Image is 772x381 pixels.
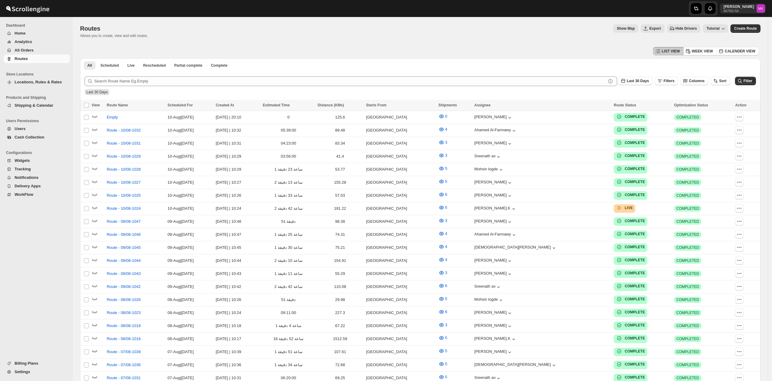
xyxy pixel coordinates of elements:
[107,336,141,342] span: Route - 08/08-1016
[435,216,451,226] button: 3
[758,7,764,10] text: MK
[366,153,435,159] div: [GEOGRAPHIC_DATA]
[435,151,451,160] button: 3
[174,63,203,68] span: Partial complete
[107,192,141,199] span: Route - 10/08-1025
[445,192,447,197] span: 6
[435,320,451,330] button: 3
[168,115,194,119] span: 10-Aug | [DATE]
[474,297,504,303] button: Mohsin logde
[474,154,502,160] div: Sreenath av
[15,56,28,61] span: Routes
[445,270,447,275] span: 3
[474,180,513,186] button: [PERSON_NAME]
[474,232,517,238] button: Ahamed Al-Farmawy
[435,268,451,278] button: 3
[103,282,144,292] button: Route - 09/08-1042
[15,39,32,44] span: Analytics
[474,271,513,277] button: [PERSON_NAME]
[616,257,645,263] button: COMPLETE
[445,244,447,249] span: 4
[616,283,645,289] button: COMPLETE
[366,127,435,133] div: [GEOGRAPHIC_DATA]
[6,119,70,123] span: Users Permissions
[4,29,70,38] button: Home
[15,175,39,180] span: Notifications
[616,335,645,341] button: COMPLETE
[445,140,447,145] span: 3
[625,362,645,366] b: COMPLETE
[625,336,645,340] b: COMPLETE
[435,112,451,121] button: 0
[735,103,746,107] span: Action
[474,362,557,368] button: [DEMOGRAPHIC_DATA][PERSON_NAME]
[107,153,141,159] span: Route - 10/08-1029
[676,193,699,198] span: COMPLETED
[474,349,513,355] div: [PERSON_NAME]
[15,48,34,52] span: All Orders
[474,103,490,107] span: Assignee
[435,177,451,186] button: 5
[216,114,259,120] div: [DATE] | 20:10
[107,219,141,225] span: Route - 09/08-1047
[168,154,194,159] span: 10-Aug | [DATE]
[474,206,516,212] div: [PERSON_NAME].K
[84,61,96,70] button: All routes
[625,297,645,301] b: COMPLETE
[625,323,645,327] b: COMPLETE
[719,79,727,83] span: Sort
[6,23,70,28] span: Dashboard
[474,323,513,329] button: [PERSON_NAME]
[474,128,517,134] button: Ahamed Al-Farmawy
[616,153,645,159] button: COMPLETE
[168,193,194,198] span: 10-Aug | [DATE]
[435,229,451,239] button: 4
[435,190,451,199] button: 6
[435,294,451,304] button: 5
[263,103,290,107] span: Estimated Time
[445,309,447,314] span: 6
[616,348,645,354] button: COMPLETE
[103,125,144,135] button: Route - 10/08-1032
[107,323,141,329] span: Route - 08/08-1018
[616,270,645,276] button: COMPLETE
[625,154,645,158] b: COMPLETE
[435,242,451,252] button: 4
[435,138,451,147] button: 3
[107,349,141,355] span: Route - 07/08-1039
[4,190,70,199] button: WorkFlow
[435,346,451,356] button: 5
[435,203,451,212] button: 5
[318,179,363,185] div: 155.28
[616,374,645,380] button: COMPLETE
[107,232,141,238] span: Route - 09/08-1046
[474,284,502,290] button: Sreenath av
[168,180,194,185] span: 10-Aug | [DATE]
[103,334,144,344] button: Route - 08/08-1016
[4,165,70,173] button: Tracking
[318,192,363,199] div: 57.03
[676,141,699,146] span: COMPLETED
[15,31,25,35] span: Home
[216,192,259,199] div: [DATE] | 10:26
[618,77,653,85] button: Last 30 Days
[445,283,447,288] span: 6
[676,167,699,172] span: COMPLETED
[168,128,194,132] span: 10-Aug | [DATE]
[616,309,645,315] button: COMPLETE
[474,193,513,199] div: [PERSON_NAME]
[445,231,447,236] span: 4
[445,205,447,210] span: 5
[703,24,728,33] button: Tutorial
[445,166,447,171] span: 5
[6,72,70,77] span: Store Locations
[107,258,141,264] span: Route - 09/08-1044
[107,127,141,133] span: Route - 10/08-1032
[6,150,70,155] span: Configurations
[435,307,451,317] button: 6
[366,166,435,172] div: [GEOGRAPHIC_DATA]
[743,79,752,83] span: Filter
[100,63,119,68] span: Scheduled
